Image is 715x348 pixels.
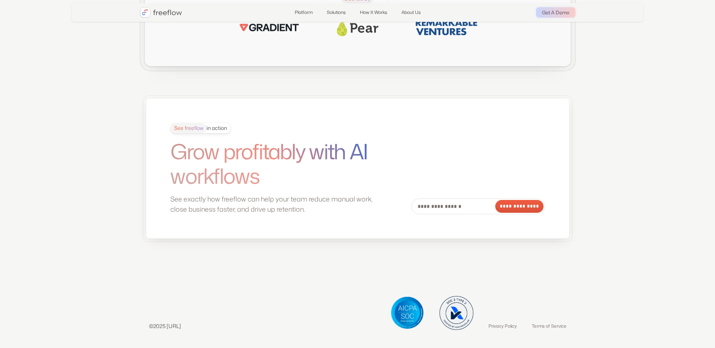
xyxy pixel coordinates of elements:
[532,322,566,330] a: Terms of Service
[170,139,378,188] h1: Grow profitably with AI workflows
[170,194,378,214] p: See exactly how freeflow can help your team reduce manual work, close business faster, and drive ...
[171,124,227,133] div: in action
[397,6,426,19] a: About Us
[140,7,182,18] a: home
[290,6,317,19] a: Platform
[171,124,207,133] span: See freeflow
[322,6,351,19] a: Solutions
[488,322,517,330] a: Privacy Policy
[355,6,392,19] a: How It Works
[149,322,181,330] p: ©2025 [URL]
[536,7,576,18] a: Get A Demo
[411,198,545,214] form: Email Form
